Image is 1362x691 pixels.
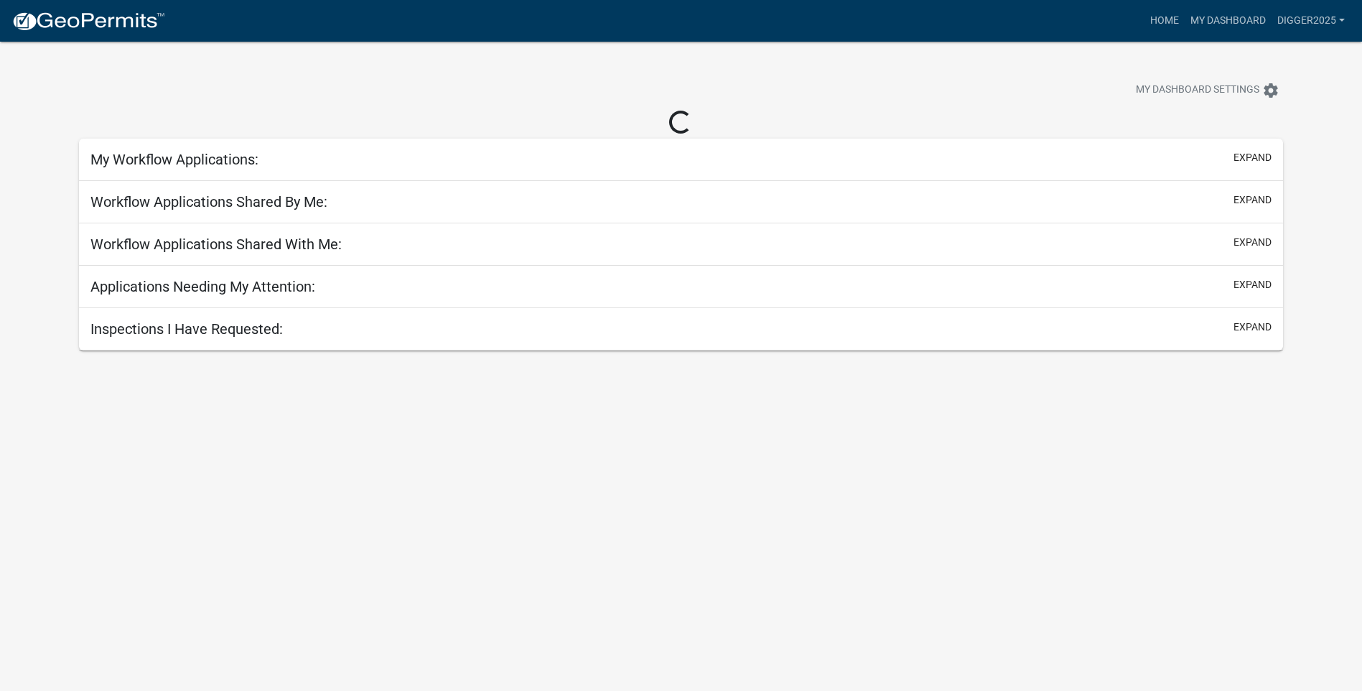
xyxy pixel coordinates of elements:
button: expand [1233,150,1272,165]
h5: Inspections I Have Requested: [90,320,283,338]
a: My Dashboard [1185,7,1272,34]
h5: My Workflow Applications: [90,151,258,168]
button: expand [1233,277,1272,292]
h5: Workflow Applications Shared With Me: [90,236,342,253]
h5: Applications Needing My Attention: [90,278,315,295]
span: My Dashboard Settings [1136,82,1259,99]
a: Digger2025 [1272,7,1351,34]
button: My Dashboard Settingssettings [1124,76,1291,104]
a: Home [1144,7,1185,34]
button: expand [1233,235,1272,250]
button: expand [1233,193,1272,208]
i: settings [1262,82,1279,99]
button: expand [1233,320,1272,335]
h5: Workflow Applications Shared By Me: [90,193,327,210]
